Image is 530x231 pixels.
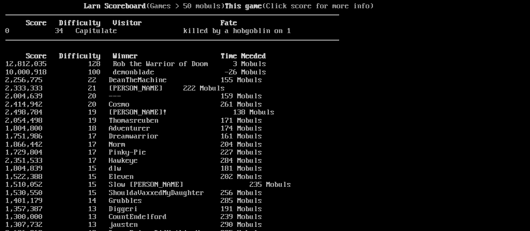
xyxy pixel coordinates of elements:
[26,19,237,27] b: Score Difficulty Visitor Fate
[84,2,146,10] b: Larn Scoreboard
[5,84,225,93] a: 2,333,333 21 [PERSON_NAME] 222 Mobuls
[5,189,262,197] a: 1,530,550 15 ShouldaVaxxedMyDaughter 256 Mobuls
[5,2,339,219] larn: (Games > 50 mobuls) (Click score for more info) Click on a score for more information ---- Reload...
[5,205,262,213] a: 1,357,387 13 Diggeri 191 Mobuls
[5,173,262,181] a: 1,522,388 15 Eleven 202 Mobuls
[5,76,262,84] a: 2,256,775 22 DeanTheMachine 155 Mobuls
[5,108,275,117] a: 2,498,784 19 [PERSON_NAME]! 138 Mobuls
[26,52,266,60] b: Score Difficulty Winner Time Needed
[5,68,266,76] a: 10,000,918 100 demonblade -26 Mobuls
[5,213,262,221] a: 1,300,000 13 CountEndelford 239 Mobuls
[225,2,262,10] b: This game
[5,197,262,205] a: 1,401,179 14 Grubbles 285 Mobuls
[5,132,262,141] a: 1,751,986 17 Dreamwarrior 161 Mobuls
[5,181,291,189] a: 1,510,052 15 Slow [PERSON_NAME] 235 Mobuls
[5,141,262,149] a: 1,866,442 17 Norm 204 Mobuls
[5,27,291,35] a: 0 34 Capitulate killed by a hobgoblin on 1
[5,60,266,68] a: 12,812,035 128 Rob the Warrior of Doom 3 Mobuls
[5,117,262,125] a: 2,054,498 19 Thomasreuben 171 Mobuls
[5,92,262,100] a: 2,004,639 20 --- 159 Mobuls
[5,164,262,173] a: 1,804,839 15 dlw 181 Mobuls
[5,100,262,109] a: 2,414,942 20 Cosmo 261 Mobuls
[5,157,262,165] a: 2,351,533 17 Hawkeye 284 Mobuls
[5,148,262,157] a: 1,729,804 17 Pinky-Pie 227 Mobuls
[5,124,262,133] a: 1,804,800 18 Adventurer 174 Mobuls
